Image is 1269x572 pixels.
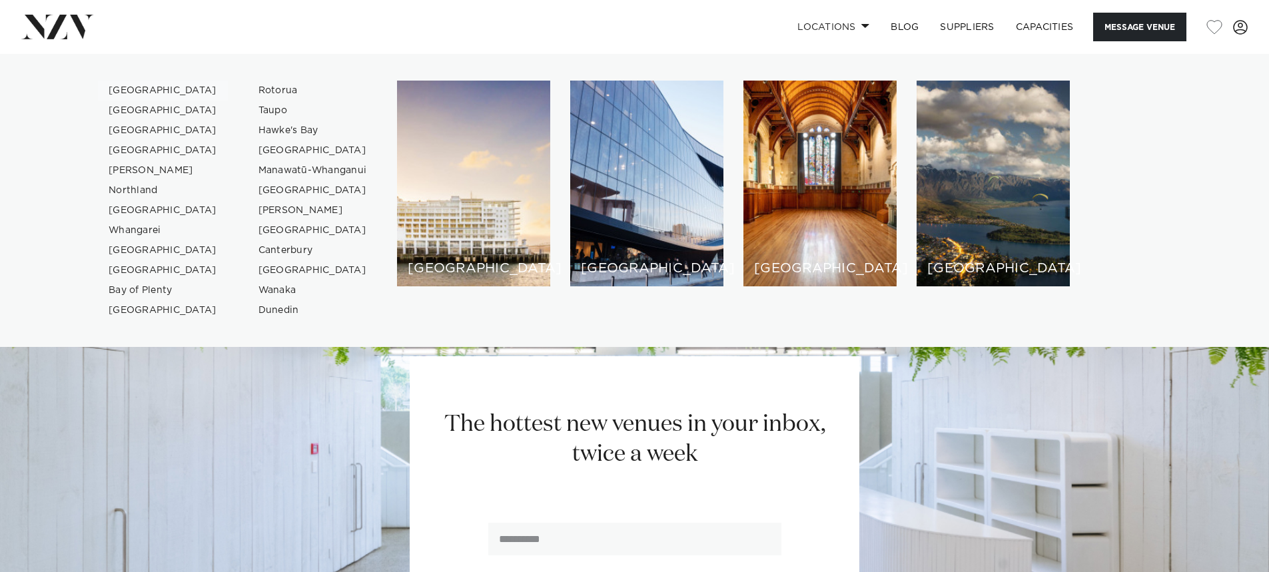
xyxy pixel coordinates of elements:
a: Capacities [1005,13,1084,41]
a: [PERSON_NAME] [248,200,378,220]
a: [GEOGRAPHIC_DATA] [98,141,228,160]
a: [GEOGRAPHIC_DATA] [248,260,378,280]
a: [GEOGRAPHIC_DATA] [98,101,228,121]
a: Whangarei [98,220,228,240]
a: Rotorua [248,81,378,101]
a: Dunedin [248,300,378,320]
a: [GEOGRAPHIC_DATA] [248,180,378,200]
a: [PERSON_NAME] [98,160,228,180]
a: Taupo [248,101,378,121]
a: Queenstown venues [GEOGRAPHIC_DATA] [917,81,1070,286]
h6: [GEOGRAPHIC_DATA] [927,262,1059,276]
h2: The hottest new venues in your inbox, twice a week [428,410,841,469]
a: SUPPLIERS [929,13,1005,41]
a: Wellington venues [GEOGRAPHIC_DATA] [570,81,723,286]
a: [GEOGRAPHIC_DATA] [98,121,228,141]
h6: [GEOGRAPHIC_DATA] [408,262,540,276]
h6: [GEOGRAPHIC_DATA] [754,262,886,276]
a: [GEOGRAPHIC_DATA] [98,200,228,220]
a: Wanaka [248,280,378,300]
h6: [GEOGRAPHIC_DATA] [581,262,713,276]
a: Hawke's Bay [248,121,378,141]
a: Canterbury [248,240,378,260]
a: Northland [98,180,228,200]
a: Manawatū-Whanganui [248,160,378,180]
a: Bay of Plenty [98,280,228,300]
a: [GEOGRAPHIC_DATA] [98,240,228,260]
a: Christchurch venues [GEOGRAPHIC_DATA] [743,81,897,286]
a: [GEOGRAPHIC_DATA] [98,260,228,280]
a: [GEOGRAPHIC_DATA] [98,300,228,320]
a: [GEOGRAPHIC_DATA] [248,141,378,160]
a: Auckland venues [GEOGRAPHIC_DATA] [397,81,550,286]
button: Message Venue [1093,13,1186,41]
a: [GEOGRAPHIC_DATA] [248,220,378,240]
a: BLOG [880,13,929,41]
a: Locations [787,13,880,41]
a: [GEOGRAPHIC_DATA] [98,81,228,101]
img: nzv-logo.png [21,15,94,39]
